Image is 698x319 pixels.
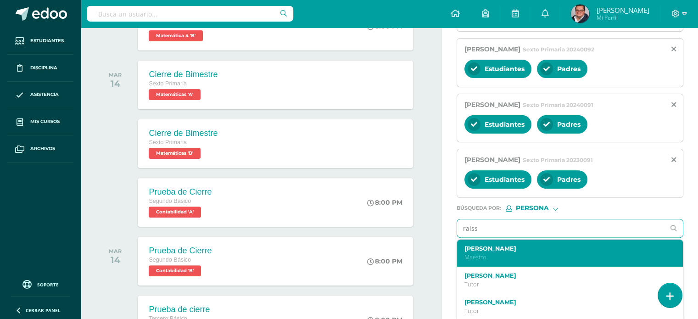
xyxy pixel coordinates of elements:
[557,120,581,129] span: Padres
[30,145,55,152] span: Archivos
[485,175,525,184] span: Estudiantes
[485,65,525,73] span: Estudiantes
[523,46,594,53] span: Sexto Primaria 20240092
[464,307,667,315] p: Tutor
[557,175,581,184] span: Padres
[109,78,122,89] div: 14
[26,307,61,313] span: Cerrar panel
[596,6,649,15] span: [PERSON_NAME]
[464,280,667,288] p: Tutor
[523,101,593,108] span: Sexto Primaria 20240091
[149,129,218,138] div: Cierre de Bimestre
[149,305,210,314] div: Prueba de cierre
[149,30,203,41] span: Matemática 4 'B'
[464,253,667,261] p: Maestro
[485,120,525,129] span: Estudiantes
[464,299,667,306] label: [PERSON_NAME]
[149,139,187,146] span: Sexto Primaria
[30,118,60,125] span: Mis cursos
[87,6,293,22] input: Busca un usuario...
[149,265,201,276] span: Contabilidad 'B'
[37,281,59,288] span: Soporte
[149,198,191,204] span: Segundo Básico
[149,207,201,218] span: Contabilidad 'A'
[457,219,664,237] input: Ej. Mario Galindo
[523,157,593,163] span: Sexto Primaria 20230091
[7,55,73,82] a: Disciplina
[109,72,122,78] div: MAR
[7,108,73,135] a: Mis cursos
[109,248,122,254] div: MAR
[464,245,667,252] label: [PERSON_NAME]
[367,257,402,265] div: 8:00 PM
[506,205,575,212] div: [object Object]
[7,82,73,109] a: Asistencia
[464,156,520,164] span: [PERSON_NAME]
[457,206,501,211] span: Búsqueda por :
[30,91,59,98] span: Asistencia
[149,246,212,256] div: Prueba de Cierre
[596,14,649,22] span: Mi Perfil
[7,28,73,55] a: Estudiantes
[149,257,191,263] span: Segundo Básico
[571,5,589,23] img: fe380b2d4991993556c9ea662cc53567.png
[516,206,549,211] span: Persona
[149,89,201,100] span: Matemáticas 'A'
[109,254,122,265] div: 14
[464,45,520,53] span: [PERSON_NAME]
[367,198,402,207] div: 8:00 PM
[149,187,212,197] div: Prueba de Cierre
[149,80,187,87] span: Sexto Primaria
[11,278,70,290] a: Soporte
[464,101,520,109] span: [PERSON_NAME]
[30,64,57,72] span: Disciplina
[30,37,64,45] span: Estudiantes
[464,272,667,279] label: [PERSON_NAME]
[149,70,218,79] div: Cierre de Bimestre
[7,135,73,162] a: Archivos
[557,65,581,73] span: Padres
[149,148,201,159] span: Matemáticas 'B'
